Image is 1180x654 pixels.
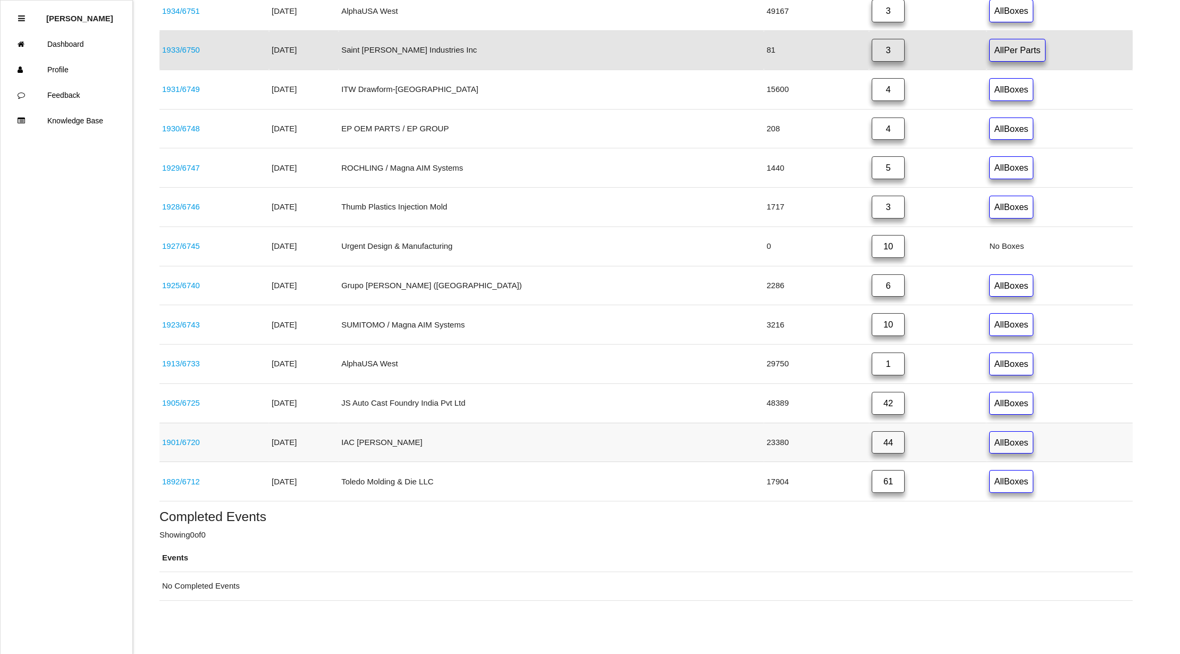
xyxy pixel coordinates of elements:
[162,241,200,250] a: 1927/6745
[989,39,1045,62] a: AllPer Parts
[764,31,869,70] td: 81
[162,45,200,54] a: 1933/6750
[989,274,1033,297] a: AllBoxes
[269,188,339,227] td: [DATE]
[1,108,132,133] a: Knowledge Base
[872,353,905,375] a: 1
[764,305,869,345] td: 3216
[269,305,339,345] td: [DATE]
[162,320,200,329] a: 1923/6743
[269,148,339,188] td: [DATE]
[872,118,905,140] a: 4
[159,544,1133,572] th: Events
[872,156,905,179] a: 5
[269,31,339,70] td: [DATE]
[764,109,869,148] td: 208
[989,78,1033,101] a: AllBoxes
[269,109,339,148] td: [DATE]
[339,345,764,384] td: AlphaUSA West
[987,227,1133,266] td: No Boxes
[1,31,132,57] a: Dashboard
[989,196,1033,219] a: AllBoxes
[872,274,905,297] a: 6
[872,235,905,258] a: 10
[1,82,132,108] a: Feedback
[339,188,764,227] td: Thumb Plastics Injection Mold
[339,70,764,109] td: ITW Drawform-[GEOGRAPHIC_DATA]
[764,227,869,266] td: 0
[989,156,1033,179] a: AllBoxes
[989,313,1033,336] a: AllBoxes
[764,266,869,305] td: 2286
[764,462,869,501] td: 17904
[989,392,1033,415] a: AllBoxes
[339,31,764,70] td: Saint [PERSON_NAME] Industries Inc
[339,227,764,266] td: Urgent Design & Manufacturing
[269,70,339,109] td: [DATE]
[872,78,905,101] a: 4
[162,6,200,15] a: 1934/6751
[872,470,905,493] a: 61
[162,398,200,407] a: 1905/6725
[269,345,339,384] td: [DATE]
[269,266,339,305] td: [DATE]
[162,281,200,290] a: 1925/6740
[159,509,1133,524] h5: Completed Events
[269,383,339,423] td: [DATE]
[162,477,200,486] a: 1892/6712
[872,39,905,62] a: 3
[162,163,200,172] a: 1929/6747
[764,423,869,462] td: 23380
[989,431,1033,454] a: AllBoxes
[339,462,764,501] td: Toledo Molding & Die LLC
[339,266,764,305] td: Grupo [PERSON_NAME] ([GEOGRAPHIC_DATA])
[989,353,1033,375] a: AllBoxes
[339,383,764,423] td: JS Auto Cast Foundry India Pvt Ltd
[764,188,869,227] td: 1717
[872,431,905,454] a: 44
[764,70,869,109] td: 15600
[162,359,200,368] a: 1913/6733
[339,305,764,345] td: SUMITOMO / Magna AIM Systems
[18,6,25,31] div: Close
[269,423,339,462] td: [DATE]
[764,148,869,188] td: 1440
[764,345,869,384] td: 29750
[46,6,113,23] p: Diana Harris
[162,202,200,211] a: 1928/6746
[162,124,200,133] a: 1930/6748
[1,57,132,82] a: Profile
[269,462,339,501] td: [DATE]
[872,392,905,415] a: 42
[989,470,1033,493] a: AllBoxes
[872,196,905,219] a: 3
[989,118,1033,140] a: AllBoxes
[162,85,200,94] a: 1931/6749
[764,383,869,423] td: 48389
[159,572,1133,601] td: No Completed Events
[269,227,339,266] td: [DATE]
[872,313,905,336] a: 10
[339,423,764,462] td: IAC [PERSON_NAME]
[339,148,764,188] td: ROCHLING / Magna AIM Systems
[162,438,200,447] a: 1901/6720
[339,109,764,148] td: EP OEM PARTS / EP GROUP
[159,529,1133,541] p: Showing 0 of 0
